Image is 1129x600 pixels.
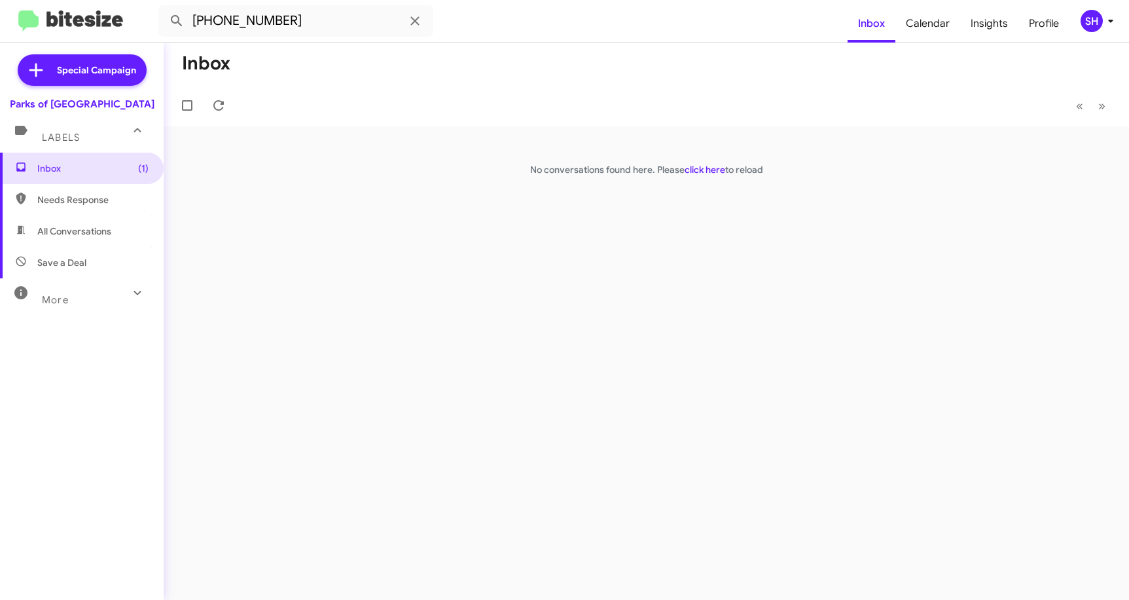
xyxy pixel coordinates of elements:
[685,164,725,176] a: click here
[18,54,147,86] a: Special Campaign
[37,162,149,175] span: Inbox
[37,225,111,238] span: All Conversations
[1081,10,1103,32] div: SH
[895,5,960,43] a: Calendar
[57,64,136,77] span: Special Campaign
[182,53,230,74] h1: Inbox
[1090,92,1113,119] button: Next
[1018,5,1069,43] a: Profile
[37,256,86,269] span: Save a Deal
[164,163,1129,176] p: No conversations found here. Please to reload
[1069,92,1113,119] nav: Page navigation example
[960,5,1018,43] a: Insights
[37,193,149,206] span: Needs Response
[42,294,69,306] span: More
[1098,98,1105,114] span: »
[1076,98,1083,114] span: «
[1069,10,1115,32] button: SH
[1068,92,1091,119] button: Previous
[138,162,149,175] span: (1)
[158,5,433,37] input: Search
[848,5,895,43] a: Inbox
[10,98,154,111] div: Parks of [GEOGRAPHIC_DATA]
[42,132,80,143] span: Labels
